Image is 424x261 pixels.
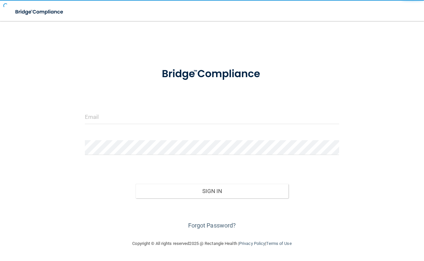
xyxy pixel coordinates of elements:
a: Terms of Use [266,241,291,246]
input: Email [85,109,339,124]
button: Sign In [136,184,288,198]
div: Copyright © All rights reserved 2025 @ Rectangle Health | | [92,233,332,254]
img: bridge_compliance_login_screen.278c3ca4.svg [151,60,273,88]
a: Forgot Password? [188,222,236,229]
img: bridge_compliance_login_screen.278c3ca4.svg [10,5,69,19]
a: Privacy Policy [239,241,265,246]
